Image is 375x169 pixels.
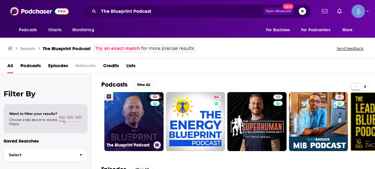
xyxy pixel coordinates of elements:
[19,26,37,34] span: Podcasts
[75,61,96,73] span: Networks
[126,61,135,73] a: Lists
[352,5,365,18] button: Show profile menu
[212,95,221,99] a: 64
[153,94,157,100] span: 50
[96,45,140,52] a: Try an exact match
[107,143,151,148] h3: The Blueprint Podcast
[9,118,57,126] span: Choose a tab above to access filters.
[4,138,88,144] p: Saved Searches
[48,26,61,34] span: Charts
[266,26,290,34] span: For Business
[338,24,360,36] button: open menu
[4,153,74,157] span: Select
[150,95,160,99] a: 50
[283,4,294,9] span: New
[48,61,68,73] a: Episodes
[10,5,69,17] img: Podchaser - Follow, Share and Rate Podcasts
[335,6,344,16] a: Show notifications dropdown
[352,5,365,18] img: User Profile
[68,24,102,36] button: open menu
[9,112,57,116] span: Want to filter your results?
[20,46,35,51] h3: Search
[101,81,154,88] a: PodcastsView All
[132,81,154,88] button: View All
[4,148,88,162] button: Select
[4,89,88,98] h2: Filter By
[20,61,41,73] a: Podcasts
[72,26,94,34] span: Monitoring
[335,46,365,51] button: Send feedback
[166,92,225,151] a: 64
[43,46,91,51] h3: The Blueprint Podcast
[352,5,365,18] span: Logged in as Spiral5-G1
[266,10,291,13] span: Open Advanced
[227,92,287,151] a: 32
[319,6,330,16] a: Show notifications dropdown
[342,26,353,34] span: More
[263,8,294,15] button: Open AdvancedNew
[15,24,45,36] button: open menu
[337,94,341,100] span: 41
[103,61,119,73] a: Credits
[276,94,280,100] span: 32
[335,95,344,99] a: 41
[44,24,65,36] a: Charts
[104,92,164,151] a: 50The Blueprint Podcast
[141,45,194,52] span: for more precise results
[297,24,339,36] button: open menu
[301,26,330,34] span: For Podcasters
[214,94,218,100] span: 64
[261,24,297,36] button: open menu
[82,4,311,18] div: Search podcasts, credits, & more...
[99,6,263,16] input: Search podcasts, credits, & more...
[7,61,13,73] a: All
[273,95,283,99] a: 32
[101,81,128,88] h2: Podcasts
[289,92,348,151] a: 41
